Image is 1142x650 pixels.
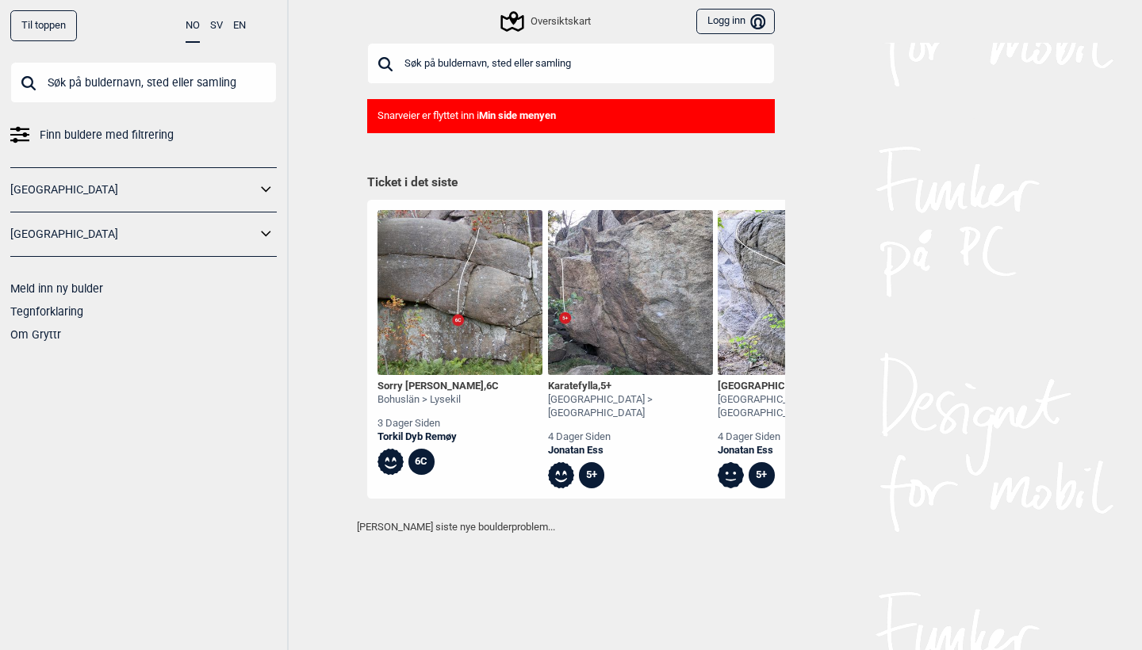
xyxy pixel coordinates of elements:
[10,223,256,246] a: [GEOGRAPHIC_DATA]
[367,99,775,133] div: Snarveier er flyttet inn i
[749,462,775,488] div: 5+
[40,124,174,147] span: Finn buldere med filtrering
[377,417,499,430] div: 3 dager siden
[718,430,883,444] div: 4 dager siden
[479,109,556,121] b: Min side menyen
[186,10,200,43] button: NO
[486,380,499,392] span: 6C
[10,10,77,41] div: Til toppen
[367,43,775,84] input: Søk på buldernavn, sted eller samling
[377,380,499,393] div: Sorry [PERSON_NAME] ,
[233,10,246,41] button: EN
[367,174,775,192] h1: Ticket i det siste
[210,10,223,41] button: SV
[548,380,713,393] div: Karatefylla ,
[718,393,883,420] div: [GEOGRAPHIC_DATA] > [GEOGRAPHIC_DATA]
[718,210,883,375] img: Crimp boulevard
[408,449,435,475] div: 6C
[10,305,83,318] a: Tegnforklaring
[357,519,785,535] p: [PERSON_NAME] siste nye boulderproblem...
[718,380,883,393] div: [GEOGRAPHIC_DATA] ,
[503,12,590,31] div: Oversiktskart
[377,393,499,407] div: Bohuslän > Lysekil
[10,124,277,147] a: Finn buldere med filtrering
[10,178,256,201] a: [GEOGRAPHIC_DATA]
[548,444,713,457] a: Jonatan Ess
[377,210,542,375] img: Sorry Stig
[377,430,499,444] a: Torkil Dyb Remøy
[10,282,103,295] a: Meld inn ny bulder
[10,328,61,341] a: Om Gryttr
[579,462,605,488] div: 5+
[548,393,713,420] div: [GEOGRAPHIC_DATA] > [GEOGRAPHIC_DATA]
[10,62,277,103] input: Søk på buldernavn, sted eller samling
[600,380,611,392] span: 5+
[548,430,713,444] div: 4 dager siden
[718,444,883,457] a: Jonatan Ess
[696,9,775,35] button: Logg inn
[548,210,713,375] img: Karatefylla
